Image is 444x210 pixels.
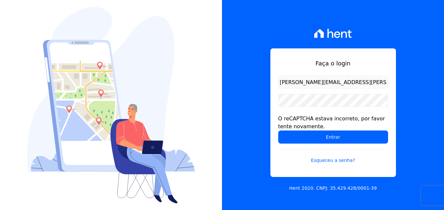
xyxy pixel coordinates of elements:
h1: Faça o login [278,59,388,68]
input: Email [278,76,388,89]
div: O reCAPTCHA estava incorreto, por favor tente novamente. [278,115,388,131]
p: Hent 2020. CNPJ: 35.429.428/0001-39 [289,185,377,192]
img: Login [27,7,195,203]
input: Entrar [278,131,388,144]
a: Esqueceu a senha? [278,149,388,164]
